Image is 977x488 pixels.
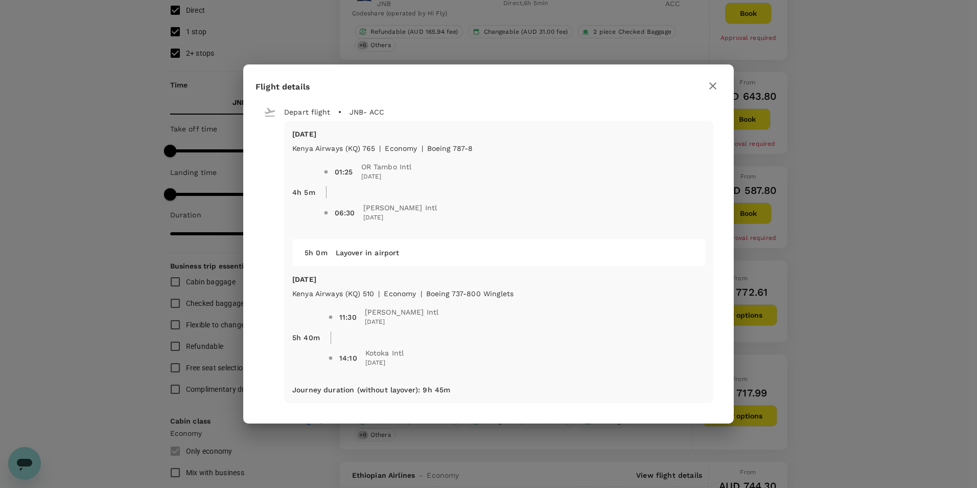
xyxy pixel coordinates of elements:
[378,290,380,298] span: |
[335,208,355,218] div: 06:30
[379,144,381,152] span: |
[365,358,404,368] span: [DATE]
[339,312,357,322] div: 11:30
[339,353,357,363] div: 14:10
[363,203,437,213] span: [PERSON_NAME] Intl
[292,385,450,395] p: Journey duration (without layover) : 9h 45m
[426,289,514,299] p: Boeing 737-800 Winglets
[292,187,315,197] p: 4h 5m
[292,289,374,299] p: Kenya Airways (KQ) 510
[292,274,705,284] p: [DATE]
[365,307,439,317] span: [PERSON_NAME] Intl
[292,129,705,139] p: [DATE]
[284,107,330,117] p: Depart flight
[365,348,404,358] span: Kotoka Intl
[384,289,416,299] p: economy
[365,317,439,327] span: [DATE]
[385,143,417,153] p: economy
[363,213,437,223] span: [DATE]
[292,143,375,153] p: Kenya Airways (KQ) 765
[422,144,423,152] span: |
[427,143,473,153] p: Boeing 787-8
[361,172,412,182] span: [DATE]
[255,82,310,92] span: Flight details
[305,249,328,257] span: 5h 0m
[336,249,400,257] span: Layover in airport
[361,162,412,172] span: OR Tambo Intl
[292,332,320,343] p: 5h 40m
[350,107,384,117] p: JNB - ACC
[335,167,353,177] div: 01:25
[421,290,422,298] span: |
